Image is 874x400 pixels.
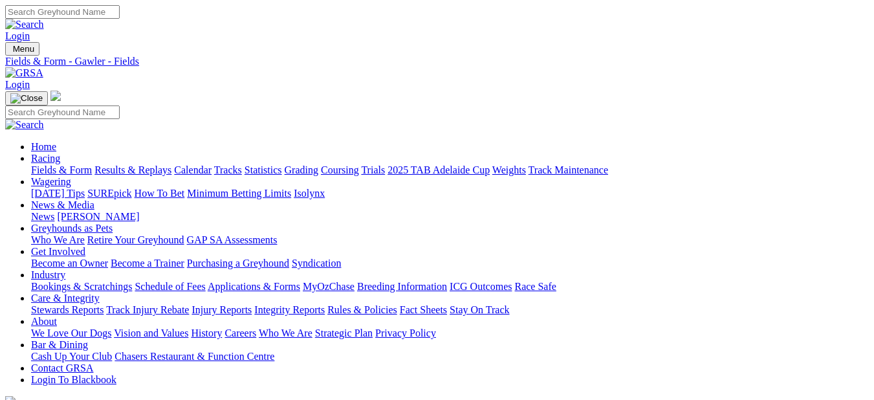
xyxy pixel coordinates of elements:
[174,164,212,175] a: Calendar
[57,211,139,222] a: [PERSON_NAME]
[31,234,869,246] div: Greyhounds as Pets
[224,328,256,339] a: Careers
[187,234,278,245] a: GAP SA Assessments
[31,351,112,362] a: Cash Up Your Club
[31,304,104,315] a: Stewards Reports
[450,304,509,315] a: Stay On Track
[31,164,869,176] div: Racing
[292,258,341,269] a: Syndication
[5,106,120,119] input: Search
[31,269,65,280] a: Industry
[111,258,184,269] a: Become a Trainer
[5,91,48,106] button: Toggle navigation
[375,328,436,339] a: Privacy Policy
[135,188,185,199] a: How To Bet
[31,176,71,187] a: Wagering
[115,351,274,362] a: Chasers Restaurant & Function Centre
[492,164,526,175] a: Weights
[31,328,111,339] a: We Love Our Dogs
[327,304,397,315] a: Rules & Policies
[31,328,869,339] div: About
[321,164,359,175] a: Coursing
[5,42,39,56] button: Toggle navigation
[31,258,108,269] a: Become an Owner
[94,164,171,175] a: Results & Replays
[31,188,869,199] div: Wagering
[285,164,318,175] a: Grading
[5,79,30,90] a: Login
[5,56,869,67] a: Fields & Form - Gawler - Fields
[31,293,100,304] a: Care & Integrity
[187,188,291,199] a: Minimum Betting Limits
[259,328,312,339] a: Who We Are
[10,93,43,104] img: Close
[31,258,869,269] div: Get Involved
[529,164,608,175] a: Track Maintenance
[31,374,116,385] a: Login To Blackbook
[294,188,325,199] a: Isolynx
[31,153,60,164] a: Racing
[31,223,113,234] a: Greyhounds as Pets
[31,304,869,316] div: Care & Integrity
[50,91,61,101] img: logo-grsa-white.png
[13,44,34,54] span: Menu
[31,164,92,175] a: Fields & Form
[31,234,85,245] a: Who We Are
[31,211,54,222] a: News
[187,258,289,269] a: Purchasing a Greyhound
[450,281,512,292] a: ICG Outcomes
[400,304,447,315] a: Fact Sheets
[5,5,120,19] input: Search
[388,164,490,175] a: 2025 TAB Adelaide Cup
[31,211,869,223] div: News & Media
[303,281,355,292] a: MyOzChase
[5,119,44,131] img: Search
[5,19,44,30] img: Search
[514,281,556,292] a: Race Safe
[191,304,252,315] a: Injury Reports
[31,281,132,292] a: Bookings & Scratchings
[114,328,188,339] a: Vision and Values
[5,67,43,79] img: GRSA
[31,281,869,293] div: Industry
[135,281,205,292] a: Schedule of Fees
[245,164,282,175] a: Statistics
[357,281,447,292] a: Breeding Information
[315,328,373,339] a: Strategic Plan
[31,199,94,210] a: News & Media
[5,30,30,41] a: Login
[31,246,85,257] a: Get Involved
[31,362,93,373] a: Contact GRSA
[208,281,300,292] a: Applications & Forms
[361,164,385,175] a: Trials
[31,339,88,350] a: Bar & Dining
[31,316,57,327] a: About
[87,188,131,199] a: SUREpick
[106,304,189,315] a: Track Injury Rebate
[214,164,242,175] a: Tracks
[87,234,184,245] a: Retire Your Greyhound
[31,351,869,362] div: Bar & Dining
[191,328,222,339] a: History
[31,141,56,152] a: Home
[31,188,85,199] a: [DATE] Tips
[254,304,325,315] a: Integrity Reports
